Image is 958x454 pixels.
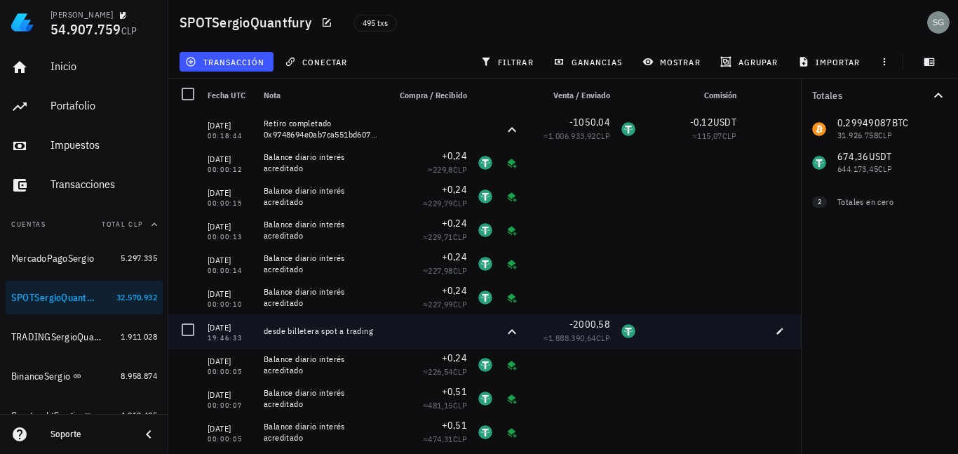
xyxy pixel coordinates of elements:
button: mostrar [637,52,709,72]
a: Transacciones [6,168,163,202]
span: filtrar [483,56,534,67]
span: CLP [453,265,467,276]
span: importar [801,56,861,67]
div: [DATE] [208,119,252,133]
div: Transacciones [50,178,157,191]
div: Totales en cero [837,196,919,208]
span: agrupar [723,56,778,67]
span: CLP [453,366,467,377]
span: CLP [453,400,467,410]
span: 5.297.335 [121,253,157,263]
span: ≈ [423,198,467,208]
button: transacción [180,52,274,72]
span: 32.570.932 [116,292,157,302]
div: [DATE] [208,354,252,368]
div: Venta / Enviado [526,79,616,112]
div: Balance diario interés acreditado [264,253,377,275]
span: 227,99 [428,299,452,309]
span: 226,54 [428,366,452,377]
span: CLP [121,25,137,37]
span: +0,24 [442,149,467,162]
span: +0,24 [442,183,467,196]
div: Impuestos [50,138,157,152]
span: -0,12 [690,116,713,128]
button: agrupar [715,52,786,72]
a: Impuestos [6,129,163,163]
span: -1050,04 [569,116,610,128]
button: CuentasTotal CLP [6,208,163,241]
div: 00:18:44 [208,133,252,140]
div: [DATE] [208,152,252,166]
span: CLP [453,299,467,309]
span: CLP [453,434,467,444]
span: Nota [264,90,281,100]
span: ≈ [423,434,467,444]
span: +0,24 [442,284,467,297]
div: Balance diario interés acreditado [264,219,377,241]
span: +0,51 [442,385,467,398]
div: USDT-icon [478,291,492,305]
span: conectar [288,56,347,67]
span: ≈ [423,366,467,377]
span: Total CLP [102,220,143,229]
div: MercadoPagoSergio [11,253,94,265]
span: CLP [453,198,467,208]
span: ≈ [692,131,736,141]
span: 481,15 [428,400,452,410]
div: Balance diario interés acreditado [264,286,377,309]
div: USDT-icon [478,223,492,237]
span: ≈ [423,265,467,276]
div: 00:00:15 [208,200,252,207]
div: Balance diario interés acreditado [264,185,377,208]
button: conectar [279,52,356,72]
div: Portafolio [50,99,157,112]
div: CryptomktSergio [11,410,81,422]
span: CLP [722,131,736,141]
span: CLP [453,232,467,242]
span: +0,24 [442,352,467,364]
a: MercadoPagoSergio 5.297.335 [6,241,163,275]
div: 00:00:12 [208,166,252,173]
span: 8.958.874 [121,370,157,381]
div: SPOTSergioQuantfury [11,292,97,304]
span: 227,98 [428,265,452,276]
div: USDT-icon [478,358,492,372]
div: BinanceSergio [11,370,70,382]
span: Venta / Enviado [553,90,610,100]
span: +0,24 [442,217,467,229]
span: 4.212.425 [121,410,157,420]
div: [DATE] [208,422,252,436]
div: Soporte [50,429,129,440]
span: CLP [596,333,610,343]
span: 229,79 [428,198,452,208]
div: USDT-icon [478,392,492,406]
span: transacción [188,56,264,67]
span: USDT [713,116,736,128]
span: 2 [818,196,821,208]
a: Inicio [6,51,163,84]
div: USDT-icon [478,257,492,271]
div: [DATE] [208,287,252,301]
button: filtrar [475,52,542,72]
span: Compra / Recibido [400,90,467,100]
div: Fecha UTC [202,79,258,112]
div: Inicio [50,60,157,73]
div: [PERSON_NAME] [50,9,113,20]
a: Portafolio [6,90,163,123]
div: avatar [927,11,950,34]
div: Compra / Recibido [383,79,473,112]
div: 00:00:10 [208,301,252,308]
div: USDT-icon [478,425,492,439]
div: USDT-icon [478,156,492,170]
span: -2000,58 [569,318,610,331]
div: desde billetera spot a trading [264,326,377,337]
div: [DATE] [208,220,252,234]
div: 19:46:33 [208,335,252,342]
div: USDT-icon [478,189,492,203]
span: ganancias [556,56,622,67]
a: CryptomktSergio 4.212.425 [6,399,163,432]
span: 474,31 [428,434,452,444]
div: Comisión [641,79,742,112]
span: 495 txs [363,15,388,31]
span: +0,24 [442,251,467,263]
